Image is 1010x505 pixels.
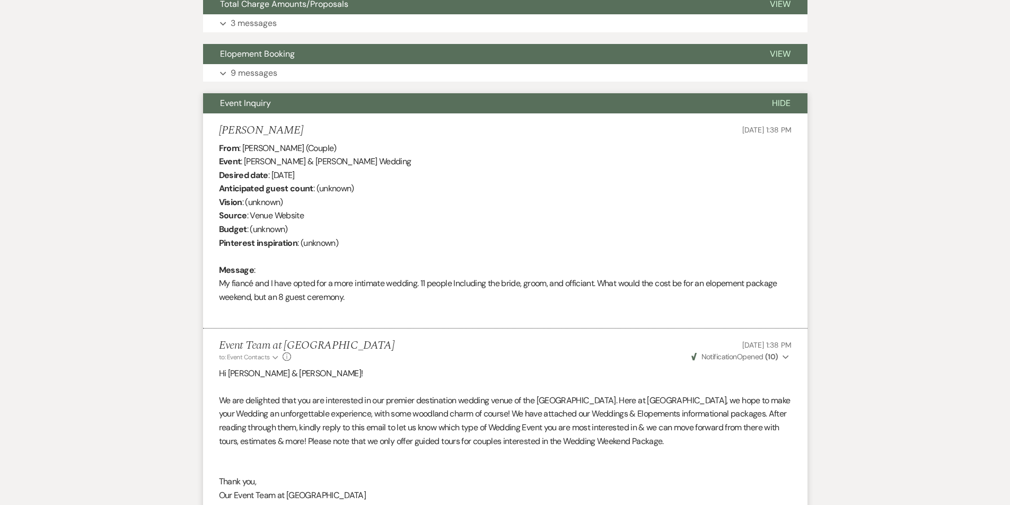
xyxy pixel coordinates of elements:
b: Anticipated guest count [219,183,313,194]
b: Desired date [219,170,268,181]
span: Elopement Booking [220,48,295,59]
b: Budget [219,224,247,235]
p: 9 messages [231,66,277,80]
button: View [753,44,807,64]
b: From [219,143,239,154]
b: Vision [219,197,242,208]
p: We are delighted that you are interested in our premier destination wedding venue of the [GEOGRAP... [219,394,792,448]
h5: [PERSON_NAME] [219,124,303,137]
b: Message [219,264,254,276]
button: 9 messages [203,64,807,82]
span: Hide [772,98,791,109]
span: Notification [701,352,737,361]
button: to: Event Contacts [219,352,280,362]
span: [DATE] 1:38 PM [742,340,791,350]
span: Event Inquiry [220,98,271,109]
p: 3 messages [231,16,277,30]
b: Source [219,210,247,221]
p: Hi [PERSON_NAME] & [PERSON_NAME]! [219,367,792,380]
h5: Event Team at [GEOGRAPHIC_DATA] [219,339,395,352]
span: Thank you, [219,476,257,487]
span: Opened [691,352,778,361]
button: Event Inquiry [203,93,755,113]
span: [DATE] 1:38 PM [742,125,791,135]
button: NotificationOpened (10) [690,351,791,362]
b: Pinterest inspiration [219,237,298,249]
b: Event [219,156,241,167]
div: : [PERSON_NAME] (Couple) : [PERSON_NAME] & [PERSON_NAME] Wedding : [DATE] : (unknown) : (unknown)... [219,141,792,318]
span: to: Event Contacts [219,353,270,361]
span: Our Event Team at [GEOGRAPHIC_DATA] [219,490,366,501]
button: Hide [755,93,807,113]
span: View [770,48,791,59]
button: 3 messages [203,14,807,32]
strong: ( 10 ) [765,352,778,361]
button: Elopement Booking [203,44,753,64]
